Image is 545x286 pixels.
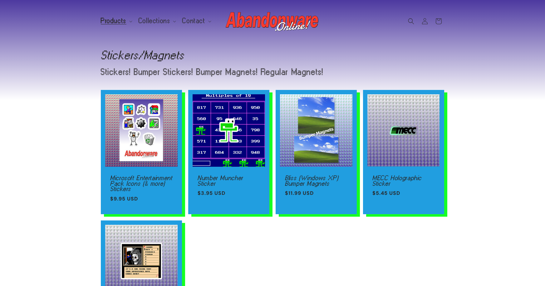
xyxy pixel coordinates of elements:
[101,18,126,24] span: Products
[198,175,260,186] a: Number Muncher Sticker
[372,175,435,186] a: MECC Holographic Sticker
[101,50,444,60] h1: Stickers/Magnets
[135,14,179,27] summary: Collections
[223,6,322,36] a: Abandonware
[285,175,347,186] a: Bliss (Windows XP) Bumper Magnets
[110,175,173,192] a: Microsoft Entertainment Pack Icons (& more) Stickers
[179,14,214,27] summary: Contact
[101,68,330,76] p: Stickers! Bumper Stickers! Bumper Magnets! Regular Magnets!
[404,14,418,28] summary: Search
[139,18,170,24] span: Collections
[226,9,319,34] img: Abandonware
[182,18,205,24] span: Contact
[97,14,135,27] summary: Products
